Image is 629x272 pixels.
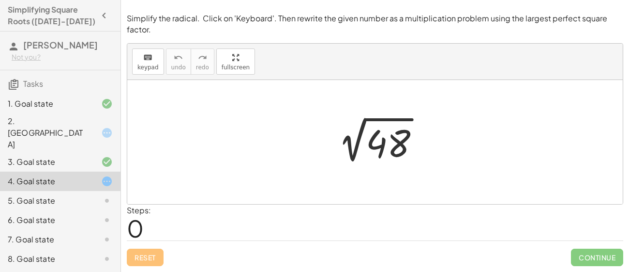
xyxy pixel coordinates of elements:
[127,13,623,35] p: Simplify the radical. Click on 'Keyboard'. Then rewrite the given number as a multiplication prob...
[196,64,209,71] span: redo
[101,156,113,168] i: Task finished and correct.
[166,48,191,75] button: undoundo
[23,39,98,50] span: [PERSON_NAME]
[198,52,207,64] i: redo
[191,48,214,75] button: redoredo
[101,127,113,139] i: Task started.
[143,52,152,64] i: keyboard
[8,98,86,110] div: 1. Goal state
[8,115,86,150] div: 2. [GEOGRAPHIC_DATA]
[8,214,86,226] div: 6. Goal state
[8,4,95,27] h4: Simplifying Square Roots ([DATE]-[DATE])
[8,176,86,187] div: 4. Goal state
[132,48,164,75] button: keyboardkeypad
[127,205,151,215] label: Steps:
[101,176,113,187] i: Task started.
[216,48,255,75] button: fullscreen
[222,64,250,71] span: fullscreen
[101,214,113,226] i: Task not started.
[8,253,86,265] div: 8. Goal state
[12,52,113,62] div: Not you?
[171,64,186,71] span: undo
[174,52,183,64] i: undo
[101,234,113,245] i: Task not started.
[137,64,159,71] span: keypad
[127,213,144,243] span: 0
[8,156,86,168] div: 3. Goal state
[8,234,86,245] div: 7. Goal state
[101,98,113,110] i: Task finished and correct.
[23,79,43,89] span: Tasks
[101,253,113,265] i: Task not started.
[8,195,86,207] div: 5. Goal state
[101,195,113,207] i: Task not started.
